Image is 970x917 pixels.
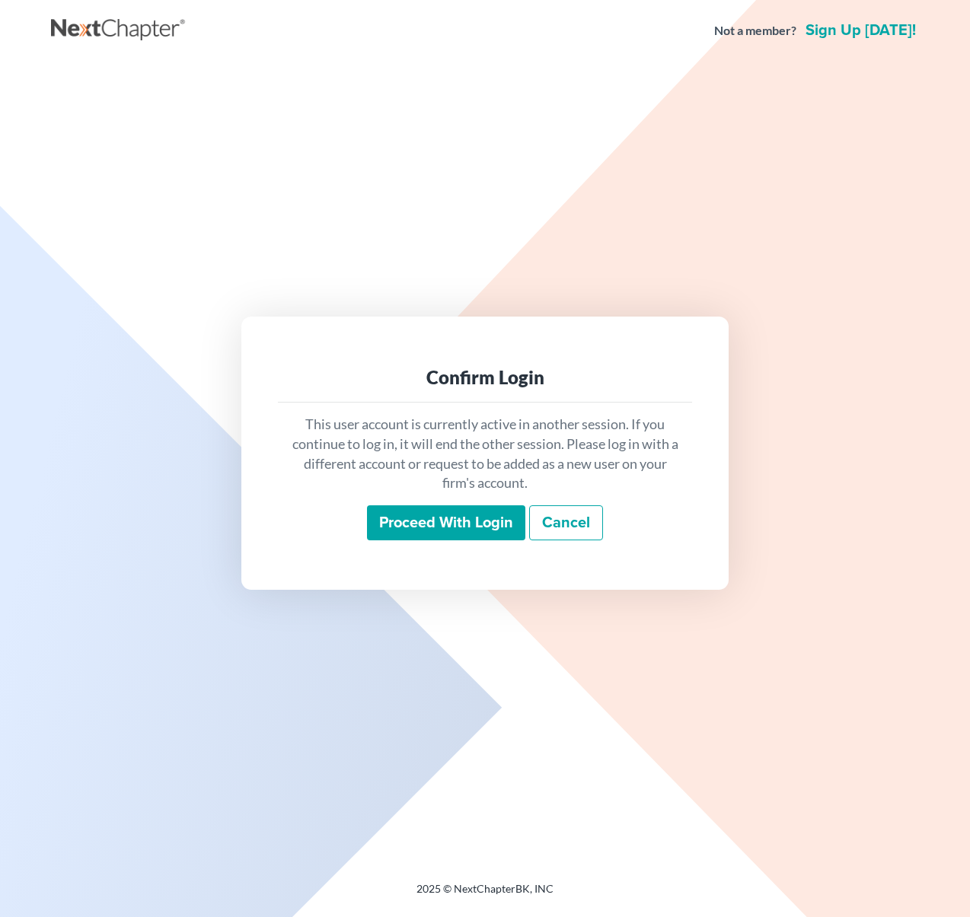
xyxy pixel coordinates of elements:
div: 2025 © NextChapterBK, INC [51,881,919,909]
strong: Not a member? [714,22,796,40]
p: This user account is currently active in another session. If you continue to log in, it will end ... [290,415,680,493]
input: Proceed with login [367,505,525,540]
a: Sign up [DATE]! [802,23,919,38]
div: Confirm Login [290,365,680,390]
a: Cancel [529,505,603,540]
